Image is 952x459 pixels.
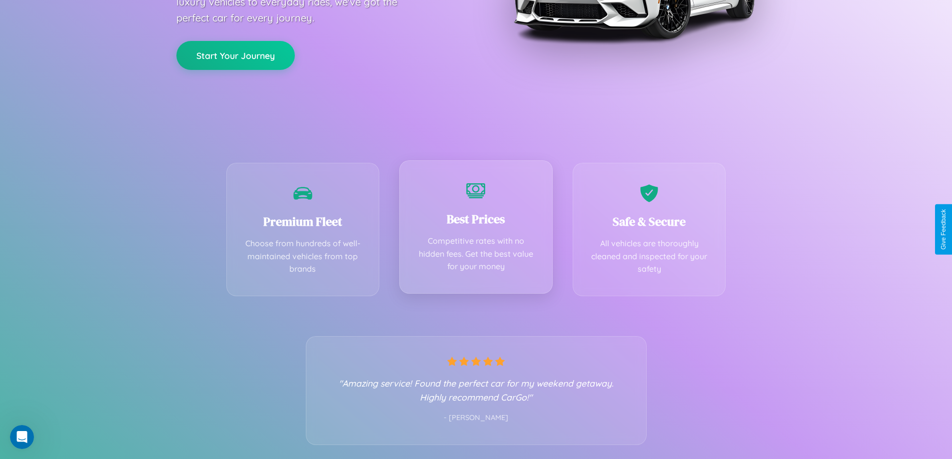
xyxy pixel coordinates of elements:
h3: Safe & Secure [588,213,711,230]
button: Start Your Journey [176,41,295,70]
p: All vehicles are thoroughly cleaned and inspected for your safety [588,237,711,276]
p: "Amazing service! Found the perfect car for my weekend getaway. Highly recommend CarGo!" [326,376,626,404]
p: Competitive rates with no hidden fees. Get the best value for your money [415,235,537,273]
div: Give Feedback [940,209,947,250]
p: Choose from hundreds of well-maintained vehicles from top brands [242,237,364,276]
iframe: Intercom live chat [10,425,34,449]
h3: Premium Fleet [242,213,364,230]
h3: Best Prices [415,211,537,227]
p: - [PERSON_NAME] [326,412,626,425]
